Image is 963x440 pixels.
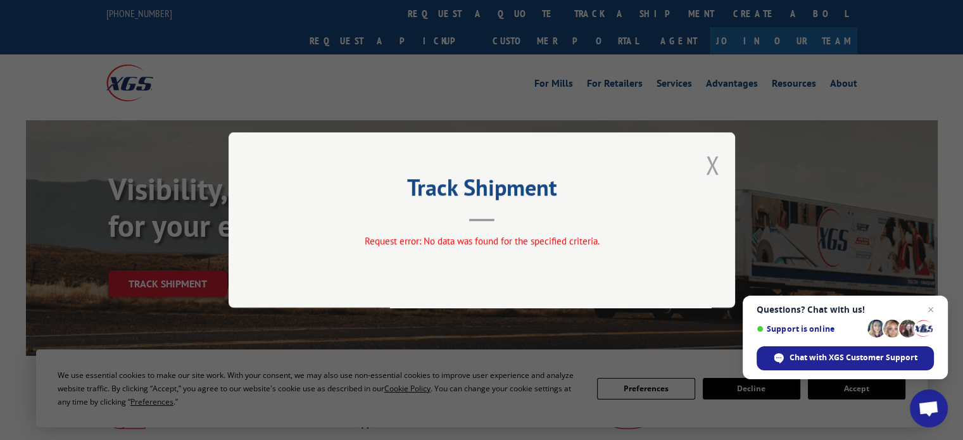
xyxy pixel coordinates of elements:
[705,148,719,182] button: Close modal
[923,302,938,317] span: Close chat
[910,389,948,427] div: Open chat
[757,305,934,315] span: Questions? Chat with us!
[757,346,934,370] div: Chat with XGS Customer Support
[790,352,917,363] span: Chat with XGS Customer Support
[757,324,863,334] span: Support is online
[292,179,672,203] h2: Track Shipment
[364,235,599,247] span: Request error: No data was found for the specified criteria.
